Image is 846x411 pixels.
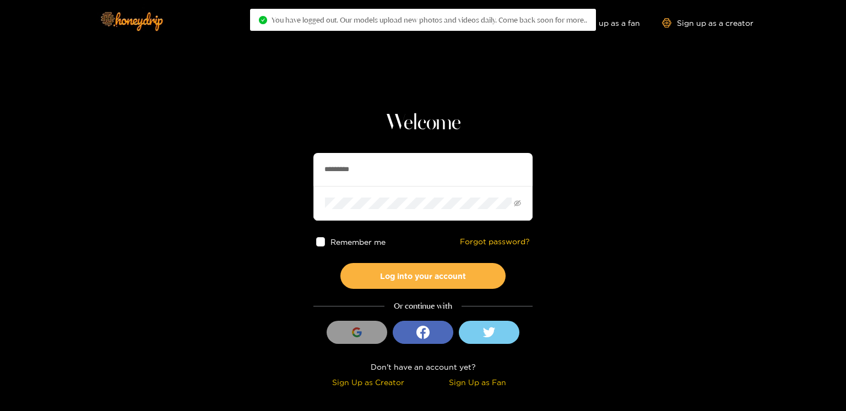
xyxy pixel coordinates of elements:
[514,200,521,207] span: eye-invisible
[313,360,533,373] div: Don't have an account yet?
[316,376,420,388] div: Sign Up as Creator
[460,237,530,246] a: Forgot password?
[662,18,753,28] a: Sign up as a creator
[313,300,533,313] div: Or continue with
[259,16,267,24] span: check-circle
[565,18,640,28] a: Sign up as a fan
[313,110,533,136] h1: Welcome
[426,376,530,388] div: Sign Up as Fan
[331,238,386,246] span: Remember me
[340,263,506,289] button: Log into your account
[272,15,587,24] span: You have logged out. Our models upload new photos and videos daily. Come back soon for more..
